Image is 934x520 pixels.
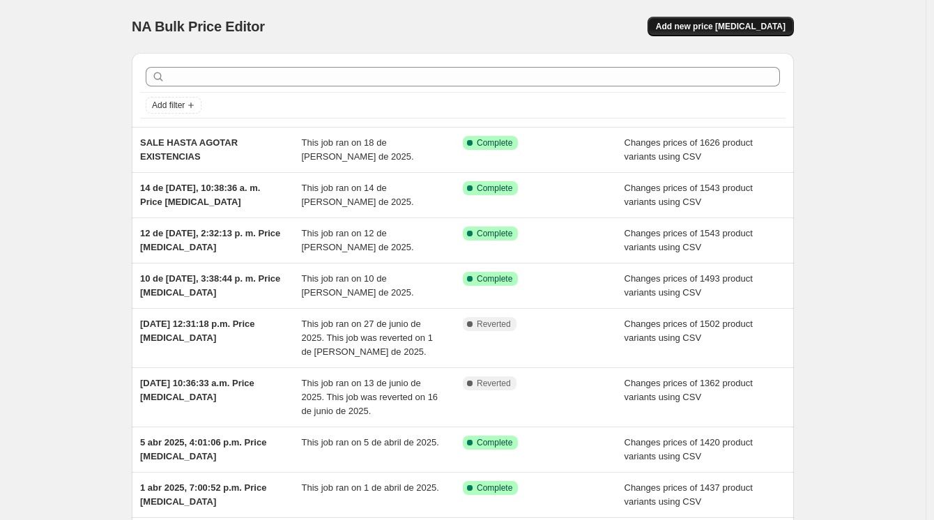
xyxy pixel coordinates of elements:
span: 14 de [DATE], 10:38:36 a. m. Price [MEDICAL_DATA] [140,183,260,207]
span: Complete [477,273,512,284]
span: This job ran on 14 de [PERSON_NAME] de 2025. [302,183,414,207]
span: Changes prices of 1502 product variants using CSV [625,319,753,343]
span: SALE HASTA AGOTAR EXISTENCIAS [140,137,238,162]
span: Changes prices of 1543 product variants using CSV [625,228,753,252]
span: This job ran on 27 de junio de 2025. This job was reverted on 1 de [PERSON_NAME] de 2025. [302,319,433,357]
span: Reverted [477,378,511,389]
span: Complete [477,482,512,494]
span: Complete [477,437,512,448]
span: 1 abr 2025, 7:00:52 p.m. Price [MEDICAL_DATA] [140,482,266,507]
span: This job ran on 13 de junio de 2025. This job was reverted on 16 de junio de 2025. [302,378,438,416]
span: Add filter [152,100,185,111]
span: This job ran on 5 de abril de 2025. [302,437,439,448]
span: Complete [477,183,512,194]
span: This job ran on 1 de abril de 2025. [302,482,439,493]
button: Add filter [146,97,201,114]
span: Reverted [477,319,511,330]
span: Changes prices of 1543 product variants using CSV [625,183,753,207]
span: NA Bulk Price Editor [132,19,265,34]
span: [DATE] 10:36:33 a.m. Price [MEDICAL_DATA] [140,378,254,402]
span: 12 de [DATE], 2:32:13 p. m. Price [MEDICAL_DATA] [140,228,280,252]
span: 10 de [DATE], 3:38:44 p. m. Price [MEDICAL_DATA] [140,273,280,298]
span: Complete [477,228,512,239]
span: Changes prices of 1420 product variants using CSV [625,437,753,461]
span: This job ran on 12 de [PERSON_NAME] de 2025. [302,228,414,252]
span: 5 abr 2025, 4:01:06 p.m. Price [MEDICAL_DATA] [140,437,266,461]
span: Changes prices of 1362 product variants using CSV [625,378,753,402]
span: Add new price [MEDICAL_DATA] [656,21,786,32]
span: Changes prices of 1493 product variants using CSV [625,273,753,298]
span: [DATE] 12:31:18 p.m. Price [MEDICAL_DATA] [140,319,254,343]
span: Complete [477,137,512,148]
span: Changes prices of 1437 product variants using CSV [625,482,753,507]
span: Changes prices of 1626 product variants using CSV [625,137,753,162]
span: This job ran on 18 de [PERSON_NAME] de 2025. [302,137,414,162]
span: This job ran on 10 de [PERSON_NAME] de 2025. [302,273,414,298]
button: Add new price [MEDICAL_DATA] [648,17,794,36]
